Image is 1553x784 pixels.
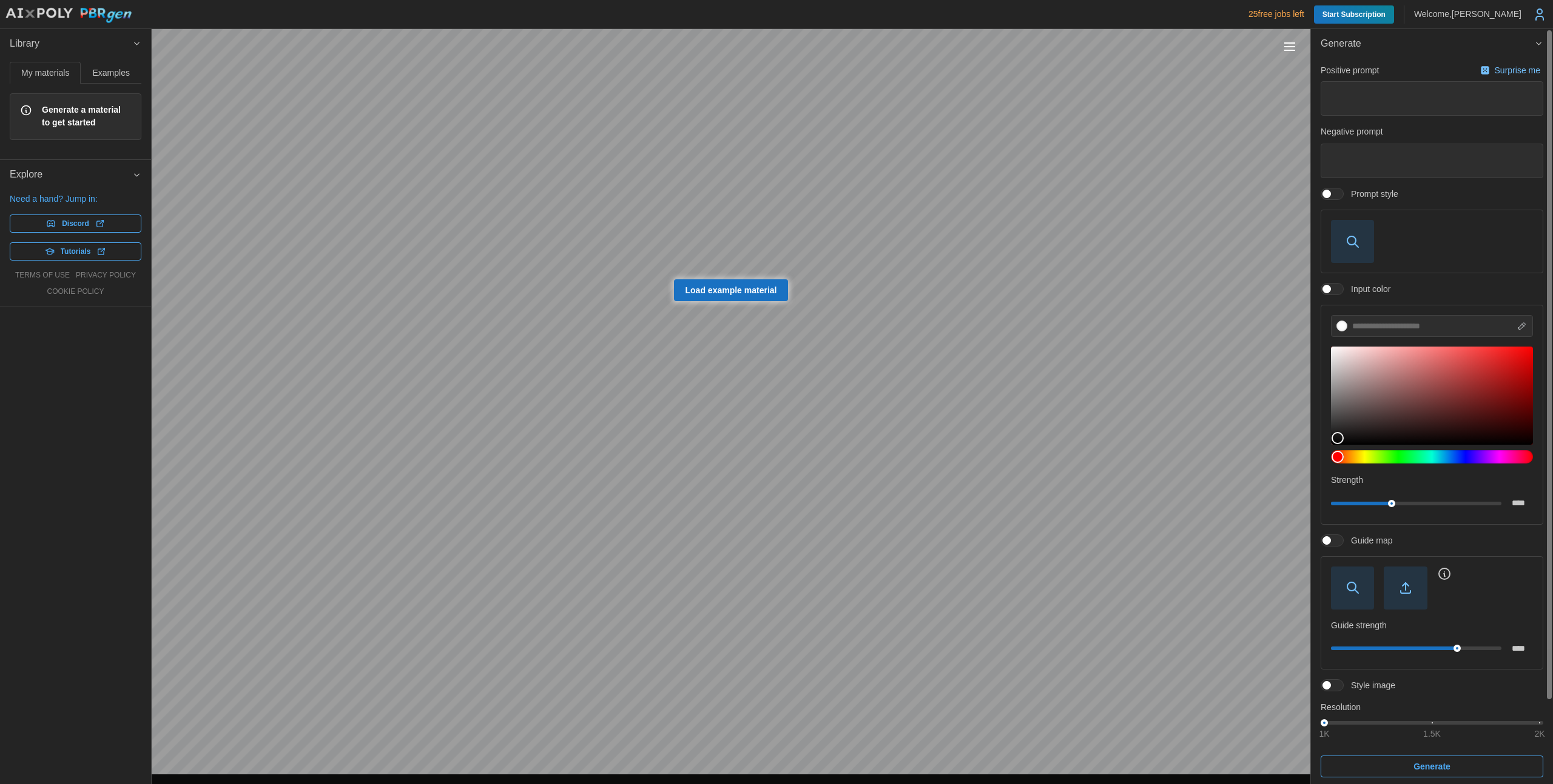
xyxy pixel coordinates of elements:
[1495,64,1543,76] p: Surprise me
[686,280,777,301] span: Load example material
[674,279,789,301] a: Load example material
[10,160,132,190] span: Explore
[5,7,132,24] img: AIxPoly PBRgen
[1321,64,1379,76] p: Positive prompt
[62,215,89,232] span: Discord
[61,243,91,260] span: Tutorials
[76,270,136,281] a: privacy policy
[42,104,131,130] span: Generate a material to get started
[21,68,69,77] span: My materials
[1413,756,1450,777] span: Generate
[93,68,130,77] span: Examples
[15,270,70,281] a: terms of use
[1248,8,1304,20] p: 25 free jobs left
[1344,188,1398,200] span: Prompt style
[1344,679,1395,691] span: Style image
[10,214,141,233] a: Discord
[1344,534,1392,546] span: Guide map
[1321,756,1543,777] button: Generate
[10,242,141,261] a: Tutorials
[1321,29,1534,59] span: Generate
[1322,5,1386,24] span: Start Subscription
[1314,5,1394,24] a: Start Subscription
[1414,8,1521,20] p: Welcome, [PERSON_NAME]
[1321,701,1543,713] p: Resolution
[10,29,132,59] span: Library
[1281,38,1298,55] button: Toggle viewport controls
[10,193,141,205] p: Need a hand? Jump in:
[1331,474,1533,486] p: Strength
[1344,283,1390,295] span: Input color
[1331,619,1533,631] p: Guide strength
[47,287,104,297] a: cookie policy
[1321,125,1543,138] p: Negative prompt
[1477,62,1543,79] button: Surprise me
[1311,29,1553,59] button: Generate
